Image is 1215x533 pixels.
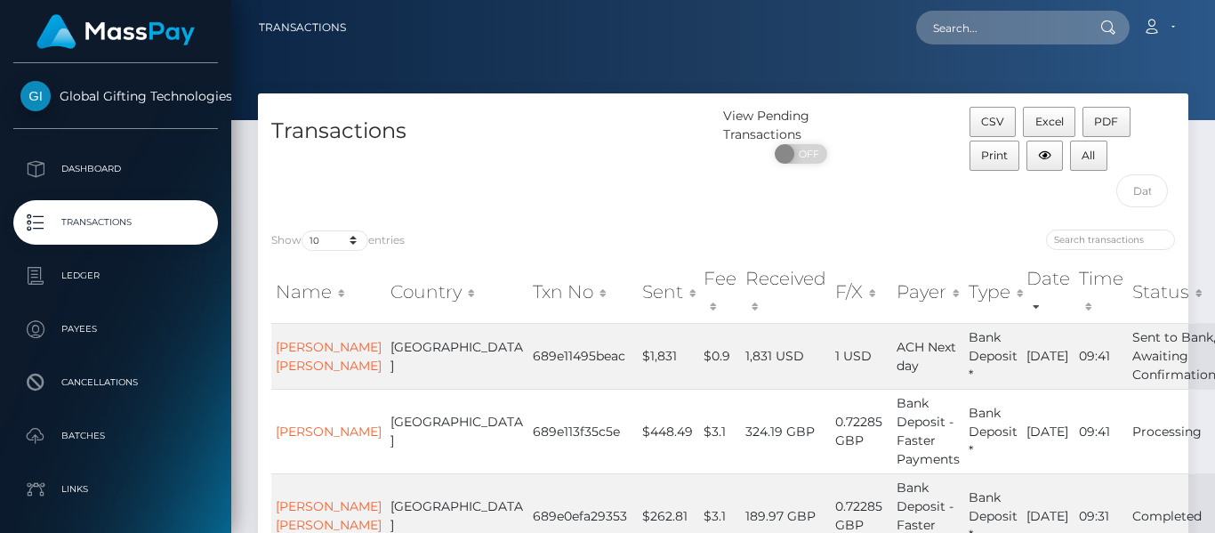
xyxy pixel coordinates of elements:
td: [DATE] [1022,389,1074,473]
p: Ledger [20,262,211,289]
td: Bank Deposit * [964,389,1022,473]
a: Links [13,467,218,512]
input: Date filter [1116,174,1168,207]
a: [PERSON_NAME] [PERSON_NAME] [276,339,382,374]
th: Fee: activate to sort column ascending [699,261,741,324]
th: Payer: activate to sort column ascending [892,261,964,324]
a: Transactions [13,200,218,245]
td: 689e11495beac [528,323,638,389]
td: Bank Deposit * [964,323,1022,389]
a: Ledger [13,254,218,298]
td: [GEOGRAPHIC_DATA] [386,389,528,473]
a: Transactions [259,9,346,46]
td: 09:41 [1074,389,1128,473]
th: Type: activate to sort column ascending [964,261,1022,324]
th: Country: activate to sort column ascending [386,261,528,324]
span: OFF [785,144,829,164]
td: $0.9 [699,323,741,389]
p: Batches [20,423,211,449]
th: Sent: activate to sort column ascending [638,261,699,324]
td: 1 USD [831,323,892,389]
th: Txn No: activate to sort column ascending [528,261,638,324]
span: All [1082,149,1095,162]
span: Print [981,149,1008,162]
select: Showentries [302,230,368,251]
span: PDF [1094,115,1118,128]
th: Received: activate to sort column ascending [741,261,831,324]
td: [GEOGRAPHIC_DATA] [386,323,528,389]
span: Excel [1035,115,1064,128]
a: Dashboard [13,147,218,191]
a: Batches [13,414,218,458]
td: 689e113f35c5e [528,389,638,473]
a: [PERSON_NAME] [276,424,382,440]
a: Payees [13,307,218,351]
p: Links [20,476,211,503]
button: All [1070,141,1107,171]
img: Global Gifting Technologies Inc [20,81,51,111]
span: ACH Next day [897,339,956,374]
td: [DATE] [1022,323,1074,389]
button: Excel [1023,107,1075,137]
button: Column visibility [1026,141,1063,171]
div: View Pending Transactions [723,107,878,144]
td: 1,831 USD [741,323,831,389]
button: PDF [1082,107,1131,137]
td: $1,831 [638,323,699,389]
h4: Transactions [271,116,710,147]
label: Show entries [271,230,405,251]
th: F/X: activate to sort column ascending [831,261,892,324]
input: Search... [916,11,1083,44]
span: Bank Deposit - Faster Payments [897,395,960,467]
span: CSV [981,115,1004,128]
span: Global Gifting Technologies Inc [13,88,218,104]
a: [PERSON_NAME] [PERSON_NAME] [276,498,382,533]
p: Transactions [20,209,211,236]
button: Print [970,141,1020,171]
td: 0.72285 GBP [831,389,892,473]
td: $448.49 [638,389,699,473]
p: Payees [20,316,211,343]
td: $3.1 [699,389,741,473]
a: Cancellations [13,360,218,405]
th: Time: activate to sort column ascending [1074,261,1128,324]
button: CSV [970,107,1017,137]
p: Dashboard [20,156,211,182]
td: 09:41 [1074,323,1128,389]
th: Name: activate to sort column ascending [271,261,386,324]
p: Cancellations [20,369,211,396]
td: 324.19 GBP [741,389,831,473]
input: Search transactions [1046,230,1175,250]
img: MassPay Logo [36,14,195,49]
th: Date: activate to sort column ascending [1022,261,1074,324]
